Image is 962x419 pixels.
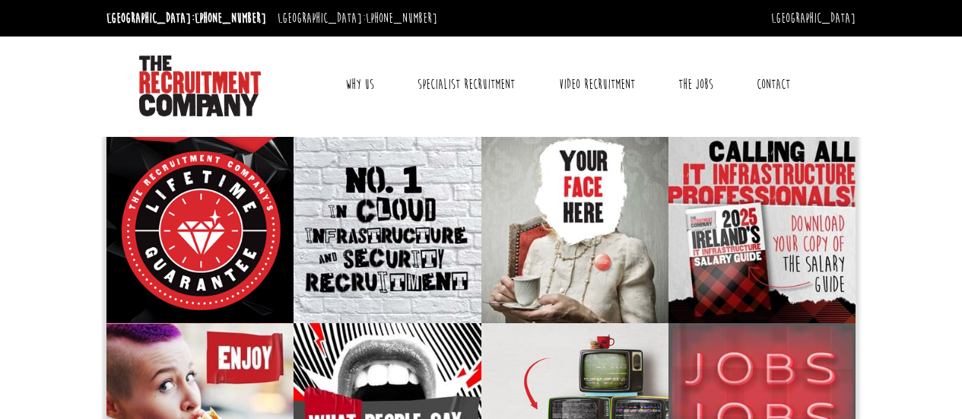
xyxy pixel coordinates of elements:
[745,65,802,103] a: Contact
[366,10,437,27] a: [PHONE_NUMBER]
[139,56,261,116] img: The Recruitment Company
[667,65,725,103] a: The Jobs
[406,65,526,103] a: Specialist Recruitment
[195,10,266,27] a: [PHONE_NUMBER]
[334,65,386,103] a: Why Us
[548,65,646,103] a: Video Recruitment
[274,6,441,30] li: [GEOGRAPHIC_DATA]:
[103,6,270,30] li: [GEOGRAPHIC_DATA]:
[771,10,856,27] a: [GEOGRAPHIC_DATA]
